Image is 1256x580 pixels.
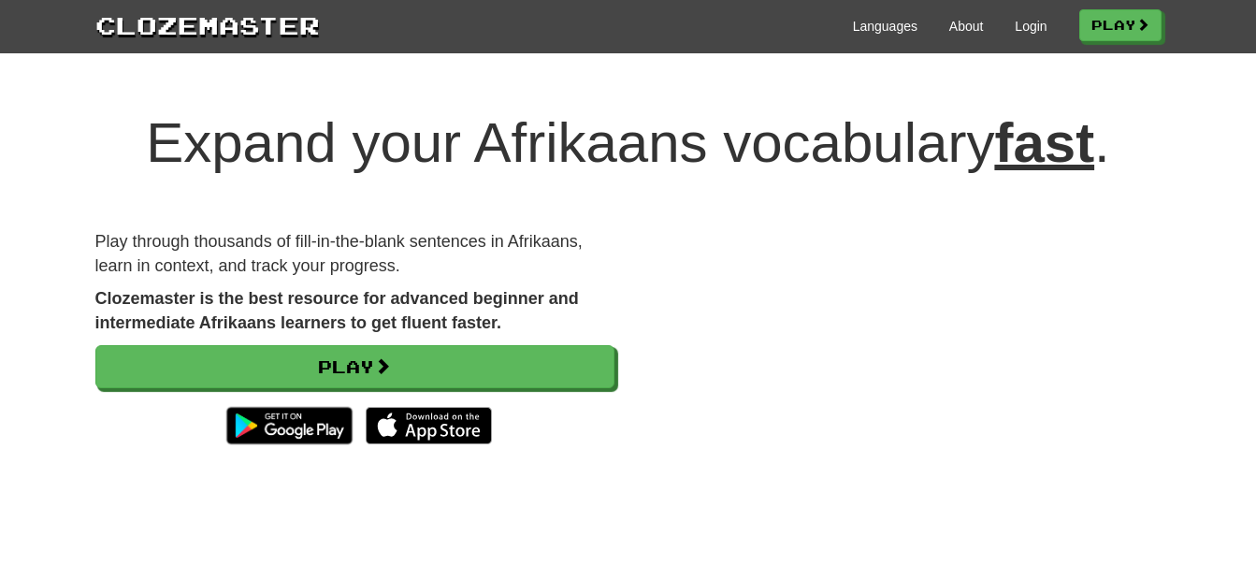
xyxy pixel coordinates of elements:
[949,17,984,36] a: About
[95,289,579,332] strong: Clozemaster is the best resource for advanced beginner and intermediate Afrikaans learners to get...
[95,112,1162,174] h1: Expand your Afrikaans vocabulary .
[217,398,362,454] img: Get it on Google Play
[1015,17,1047,36] a: Login
[95,230,614,278] p: Play through thousands of fill-in-the-blank sentences in Afrikaans, learn in context, and track y...
[95,345,614,388] a: Play
[366,407,492,444] img: Download_on_the_App_Store_Badge_US-UK_135x40-25178aeef6eb6b83b96f5f2d004eda3bffbb37122de64afbaef7...
[1079,9,1162,41] a: Play
[95,7,320,42] a: Clozemaster
[994,111,1094,174] u: fast
[853,17,917,36] a: Languages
